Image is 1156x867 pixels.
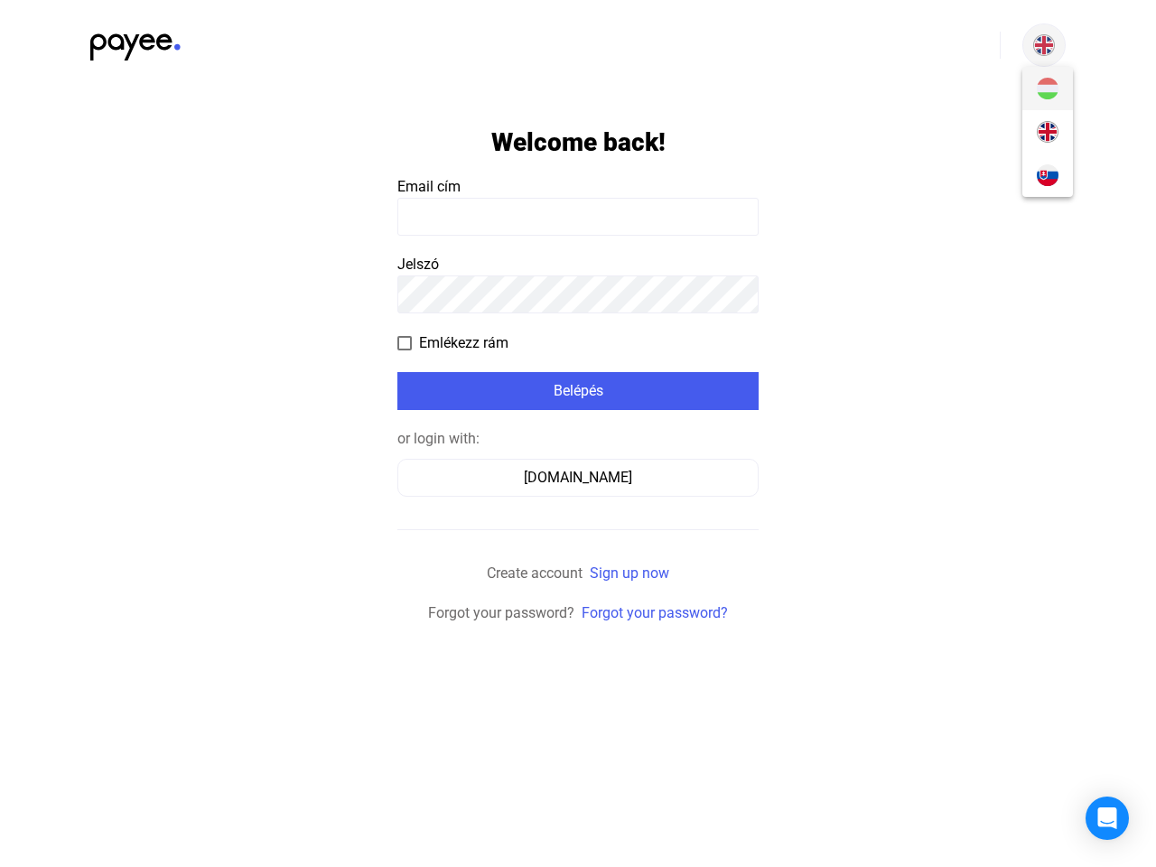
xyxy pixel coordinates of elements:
[1033,34,1055,56] img: EN
[397,469,759,486] a: [DOMAIN_NAME]
[590,564,669,582] a: Sign up now
[397,372,759,410] button: Belépés
[397,459,759,497] button: [DOMAIN_NAME]
[403,380,753,402] div: Belépés
[90,23,181,61] img: black-payee-blue-dot.svg
[491,126,666,158] h1: Welcome back!
[419,332,508,354] span: Emlékezz rám
[404,467,752,489] div: [DOMAIN_NAME]
[487,564,583,582] span: Create account
[397,256,439,273] span: Jelszó
[428,604,574,621] span: Forgot your password?
[1086,797,1129,840] div: Open Intercom Messenger
[582,604,728,621] a: Forgot your password?
[397,428,759,450] div: or login with:
[1022,23,1066,67] button: EN
[397,178,461,195] span: Email cím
